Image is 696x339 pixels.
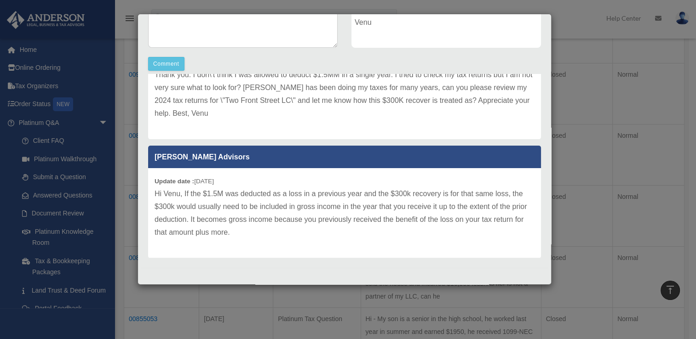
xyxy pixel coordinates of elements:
[155,68,535,120] p: Thank you. I don\'t think I was allowed to deduct $1.5MM in a single year. I tried to check my ta...
[155,178,194,185] b: Update date :
[148,146,541,168] p: [PERSON_NAME] Advisors
[155,187,535,239] p: Hi Venu, If the $1.5M was deducted as a loss in a previous year and the $300k recovery is for tha...
[155,178,214,185] small: [DATE]
[148,57,184,71] button: Comment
